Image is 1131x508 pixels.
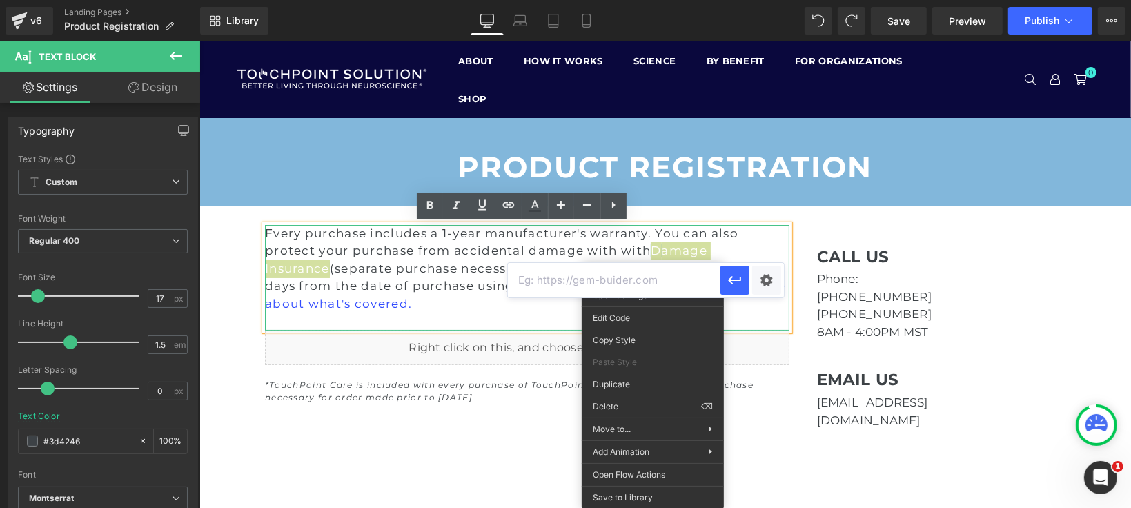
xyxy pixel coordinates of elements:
[38,27,228,49] img: TheTouchPoint Solution™
[593,356,713,369] span: Paste Style
[618,284,729,297] span: 8AM - 4:00PM MST
[618,266,732,280] span: [PHONE_NUMBER]
[226,14,259,27] span: Library
[805,7,832,35] button: Undo
[259,108,673,144] font: PRODUCT REGISTRATION
[593,378,713,391] span: Duplicate
[1025,15,1059,26] span: Publish
[248,38,297,76] a: SHOP
[508,263,720,297] input: Eg: https://gem-buider.com
[593,400,701,413] span: Delete
[504,7,537,35] a: Laptop
[819,26,844,50] a: Search
[932,7,1003,35] a: Preview
[103,72,203,103] a: Design
[1084,461,1117,494] iframe: Intercom live chat
[701,400,713,413] span: ⌫
[174,340,186,349] span: em
[174,294,186,303] span: px
[46,177,77,188] b: Custom
[66,338,554,361] i: *TouchPoint Care is included with every purchase of TouchPoint after [DATE]. Separate purchase ne...
[886,26,897,37] span: 0
[887,14,910,28] span: Save
[18,117,75,137] div: Typography
[18,214,188,224] div: Font Weight
[18,365,188,375] div: Letter Spacing
[39,51,96,62] span: Text Block
[593,469,713,481] span: Open Flow Actions
[18,319,188,329] div: Line Height
[18,470,188,480] div: Font
[570,7,603,35] a: Mobile
[593,312,713,324] span: Edit Code
[1098,7,1125,35] button: More
[18,153,188,164] div: Text Styles
[949,14,986,28] span: Preview
[66,185,587,269] span: Every purchase includes a 1-year manufacturer's warranty. You can also protect your purchase from...
[1008,7,1092,35] button: Publish
[174,387,186,395] span: px
[869,26,894,50] a: 0
[43,433,132,449] input: Color
[593,491,713,504] span: Save to Library
[618,206,745,226] h1: CALL US
[29,235,80,246] b: Regular 400
[471,7,504,35] a: Desktop
[64,7,200,18] a: Landing Pages
[28,12,45,30] div: v6
[29,493,74,505] i: Montserrat
[6,7,53,35] a: v6
[593,334,713,346] span: Copy Style
[593,446,709,458] span: Add Animation
[618,229,745,264] p: Phone: [PHONE_NUMBER]
[64,21,159,32] span: Product Registration
[200,7,268,35] a: New Library
[1112,461,1123,472] span: 1
[154,429,187,453] div: %
[618,329,792,349] h1: EMAIL US
[537,7,570,35] a: Tablet
[593,423,709,436] span: Move to...
[838,7,865,35] button: Redo
[618,353,792,388] p: [EMAIL_ADDRESS][DOMAIN_NAME]
[18,411,60,421] div: Text Color
[18,273,188,282] div: Font Size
